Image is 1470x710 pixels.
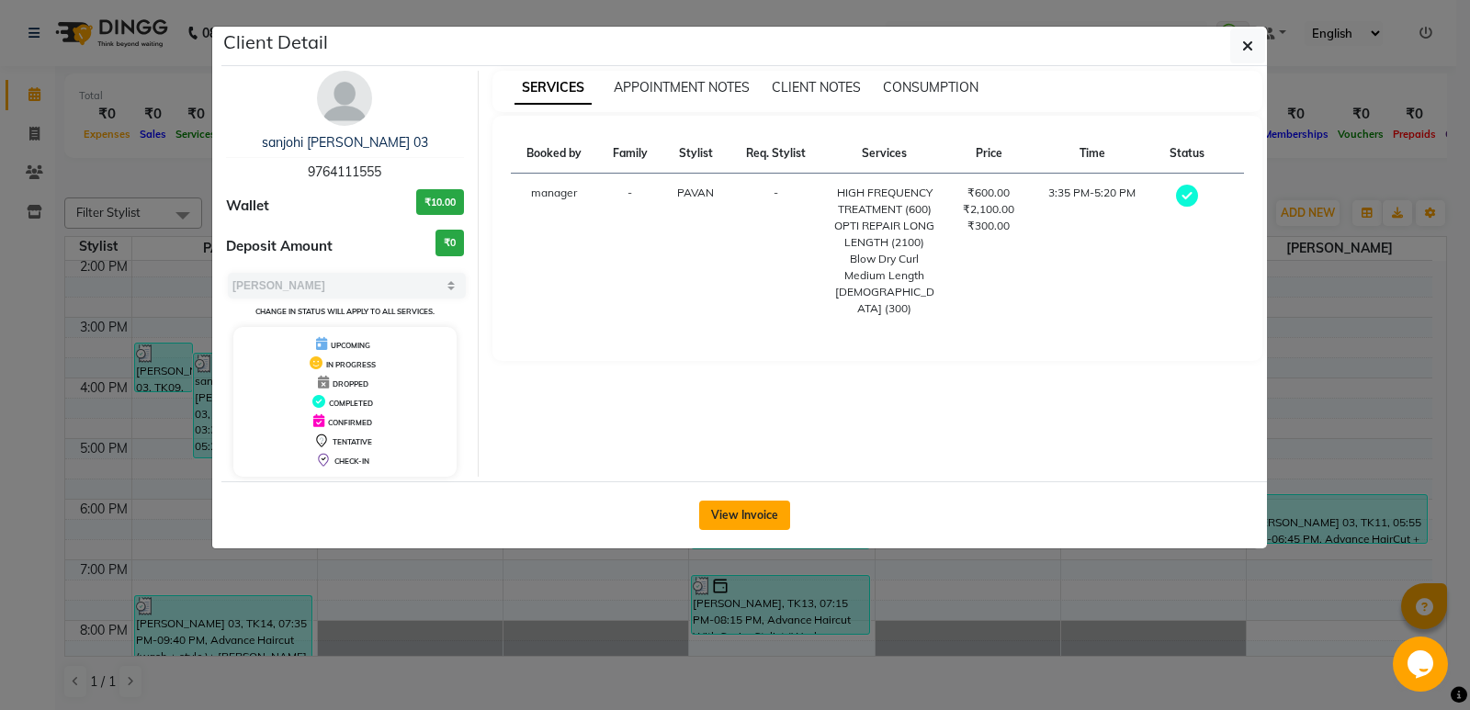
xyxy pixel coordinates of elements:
div: ₹2,100.00 [958,201,1020,218]
div: ₹600.00 [958,185,1020,201]
span: UPCOMING [331,341,370,350]
td: manager [511,174,598,329]
div: ₹300.00 [958,218,1020,234]
h5: Client Detail [223,28,328,56]
span: SERVICES [514,72,592,105]
span: CONFIRMED [328,418,372,427]
span: COMPLETED [329,399,373,408]
span: Wallet [226,196,269,217]
th: Status [1154,134,1218,174]
h3: ₹10.00 [416,189,464,216]
span: PAVAN [677,186,714,199]
th: Req. Stylist [729,134,822,174]
span: APPOINTMENT NOTES [614,79,750,96]
a: sanjohi [PERSON_NAME] 03 [262,134,428,151]
td: 3:35 PM-5:20 PM [1030,174,1154,329]
th: Booked by [511,134,598,174]
span: CLIENT NOTES [772,79,861,96]
span: Deposit Amount [226,236,333,257]
span: 9764111555 [308,163,381,180]
button: View Invoice [699,501,790,530]
iframe: chat widget [1393,637,1452,692]
th: Family [598,134,662,174]
td: - [598,174,662,329]
div: HIGH FREQUENCY TREATMENT (600) [833,185,936,218]
span: IN PROGRESS [326,360,376,369]
td: - [729,174,822,329]
th: Services [822,134,947,174]
th: Price [947,134,1031,174]
small: Change in status will apply to all services. [255,307,435,316]
span: TENTATIVE [333,437,372,446]
div: OPTI REPAIR LONG LENGTH (2100) [833,218,936,251]
h3: ₹0 [435,230,464,256]
img: avatar [317,71,372,126]
th: Stylist [662,134,729,174]
span: CHECK-IN [334,456,369,466]
div: Blow Dry Curl Medium Length [DEMOGRAPHIC_DATA] (300) [833,251,936,317]
span: CONSUMPTION [883,79,978,96]
th: Time [1030,134,1154,174]
span: DROPPED [333,379,368,389]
